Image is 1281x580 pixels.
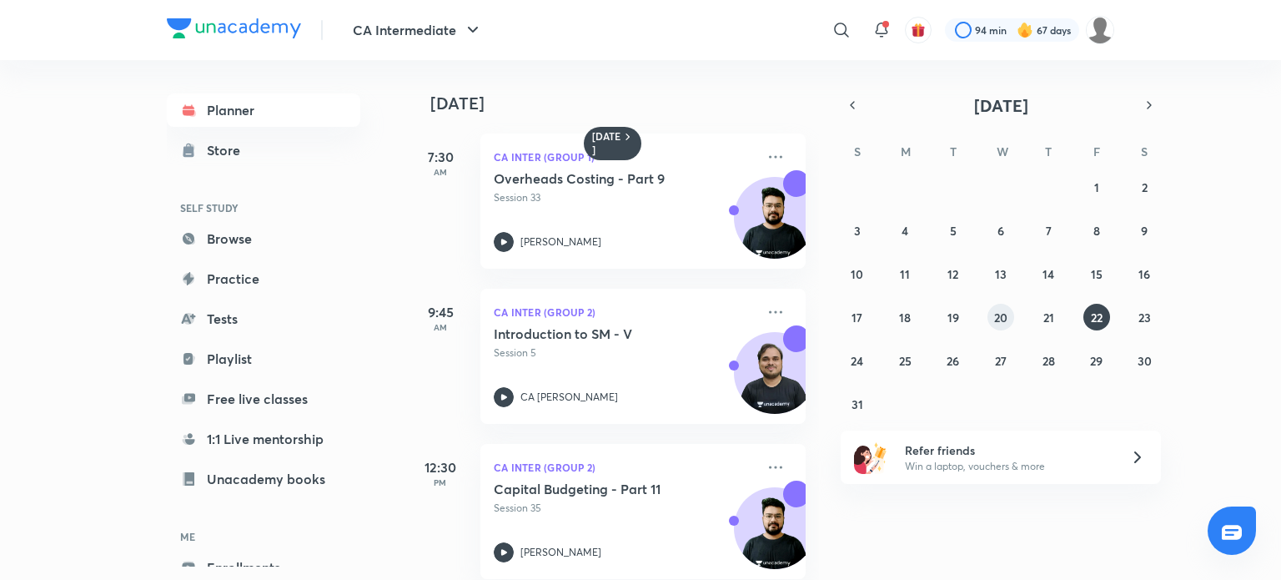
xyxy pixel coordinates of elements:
a: Tests [167,302,360,335]
button: August 28, 2025 [1035,347,1062,374]
h6: [DATE] [592,130,621,157]
button: August 9, 2025 [1131,217,1158,244]
h5: Overheads Costing - Part 9 [494,170,701,187]
h5: 9:45 [407,302,474,322]
p: PM [407,477,474,487]
button: avatar [905,17,932,43]
button: August 8, 2025 [1083,217,1110,244]
abbr: August 31, 2025 [851,396,863,412]
h6: ME [167,522,360,551]
a: Company Logo [167,18,301,43]
abbr: Wednesday [997,144,1008,159]
abbr: August 27, 2025 [995,353,1007,369]
abbr: August 7, 2025 [1046,223,1052,239]
button: CA Intermediate [343,13,493,47]
button: August 16, 2025 [1131,260,1158,287]
img: Avatar [735,186,815,266]
button: August 7, 2025 [1035,217,1062,244]
abbr: August 17, 2025 [851,310,862,325]
button: August 30, 2025 [1131,347,1158,374]
abbr: August 4, 2025 [902,223,908,239]
img: avatar [911,23,926,38]
button: August 19, 2025 [940,304,967,330]
p: CA Inter (Group 2) [494,302,756,322]
button: August 5, 2025 [940,217,967,244]
img: Avatar [735,497,815,577]
a: 1:1 Live mentorship [167,422,360,456]
abbr: August 19, 2025 [947,310,959,325]
button: August 6, 2025 [987,217,1014,244]
a: Playlist [167,342,360,376]
abbr: Monday [901,144,911,159]
abbr: August 10, 2025 [851,266,863,282]
abbr: August 22, 2025 [1091,310,1103,325]
button: August 22, 2025 [1083,304,1110,330]
abbr: August 6, 2025 [997,223,1004,239]
button: August 17, 2025 [844,304,871,330]
abbr: August 23, 2025 [1138,310,1151,325]
a: Unacademy books [167,462,360,496]
button: August 12, 2025 [940,260,967,287]
abbr: Tuesday [950,144,957,159]
button: August 1, 2025 [1083,174,1110,200]
p: AM [407,322,474,332]
p: AM [407,167,474,177]
button: August 25, 2025 [892,347,918,374]
p: CA [PERSON_NAME] [520,390,618,405]
img: Avatar [735,341,815,421]
div: Store [207,140,250,160]
a: Free live classes [167,382,360,416]
p: Session 5 [494,345,756,361]
abbr: August 25, 2025 [899,353,912,369]
button: August 2, 2025 [1131,174,1158,200]
abbr: August 18, 2025 [899,310,911,325]
h6: SELF STUDY [167,194,360,222]
abbr: Sunday [854,144,861,159]
p: CA Inter (Group 1) [494,147,756,167]
h6: Refer friends [905,441,1110,459]
button: August 13, 2025 [987,260,1014,287]
button: August 23, 2025 [1131,304,1158,330]
abbr: August 16, 2025 [1138,266,1150,282]
abbr: August 11, 2025 [900,266,910,282]
h5: Introduction to SM - V [494,325,701,342]
abbr: August 26, 2025 [947,353,959,369]
button: August 11, 2025 [892,260,918,287]
img: Company Logo [167,18,301,38]
abbr: August 28, 2025 [1042,353,1055,369]
p: [PERSON_NAME] [520,235,601,250]
p: CA Inter (Group 2) [494,457,756,477]
a: Planner [167,93,360,127]
button: August 31, 2025 [844,391,871,417]
a: Browse [167,222,360,255]
h5: 7:30 [407,147,474,167]
abbr: August 8, 2025 [1093,223,1100,239]
abbr: August 1, 2025 [1094,179,1099,195]
abbr: August 20, 2025 [994,310,1007,325]
abbr: August 14, 2025 [1042,266,1054,282]
button: August 4, 2025 [892,217,918,244]
button: August 3, 2025 [844,217,871,244]
p: Win a laptop, vouchers & more [905,459,1110,474]
abbr: August 24, 2025 [851,353,863,369]
abbr: August 13, 2025 [995,266,1007,282]
h5: 12:30 [407,457,474,477]
p: Session 33 [494,190,756,205]
abbr: August 21, 2025 [1043,310,1054,325]
h4: [DATE] [430,93,822,113]
abbr: Saturday [1141,144,1148,159]
button: August 29, 2025 [1083,347,1110,374]
button: August 15, 2025 [1083,260,1110,287]
img: referral [854,441,887,474]
a: Store [167,134,360,167]
button: August 14, 2025 [1035,260,1062,287]
button: August 24, 2025 [844,347,871,374]
h5: Capital Budgeting - Part 11 [494,481,701,497]
a: Practice [167,262,360,295]
abbr: August 9, 2025 [1141,223,1148,239]
abbr: August 3, 2025 [854,223,861,239]
abbr: August 15, 2025 [1091,266,1103,282]
p: Session 35 [494,501,756,516]
abbr: August 5, 2025 [950,223,957,239]
abbr: August 29, 2025 [1090,353,1103,369]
